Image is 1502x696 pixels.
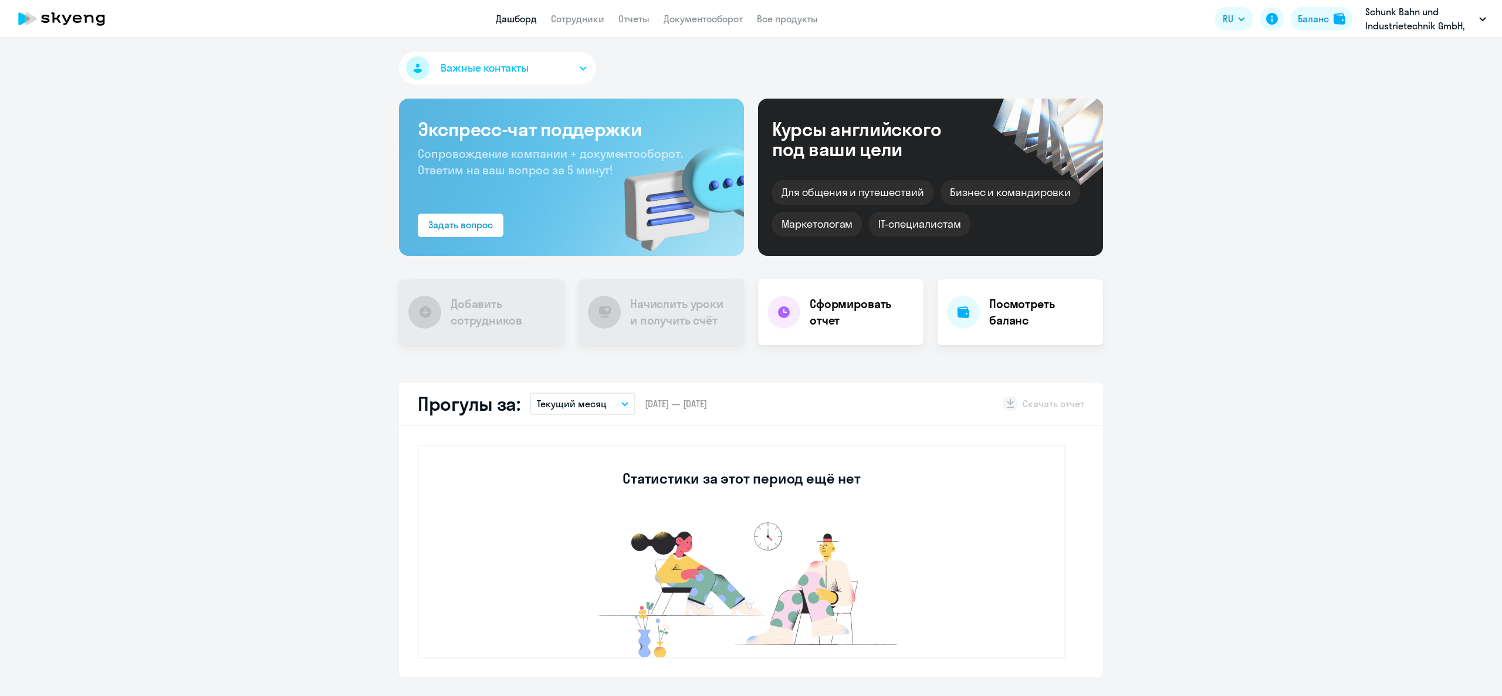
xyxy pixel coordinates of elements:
[630,296,732,329] h4: Начислить уроки и получить счёт
[566,516,918,657] img: no-data
[418,392,520,415] h2: Прогулы за:
[399,52,596,85] button: Важные контакты
[1223,12,1233,26] span: RU
[645,397,707,410] span: [DATE] — [DATE]
[772,119,973,159] div: Курсы английского под ваши цели
[772,180,933,205] div: Для общения и путешествий
[1291,7,1352,31] button: Балансbalance
[1334,13,1345,25] img: balance
[1298,12,1329,26] div: Баланс
[618,13,649,25] a: Отчеты
[989,296,1094,329] h4: Посмотреть баланс
[810,296,914,329] h4: Сформировать отчет
[869,212,970,236] div: IT-специалистам
[441,60,529,76] span: Важные контакты
[1359,5,1492,33] button: Schunk Bahn und Industrietechnik GmbH, LTITC prepay-Schunk Transit Systems GmbH
[1365,5,1474,33] p: Schunk Bahn und Industrietechnik GmbH, LTITC prepay-Schunk Transit Systems GmbH
[496,13,537,25] a: Дашборд
[664,13,743,25] a: Документооборот
[772,212,862,236] div: Маркетологам
[428,218,493,232] div: Задать вопрос
[418,117,725,141] h3: Экспресс-чат поддержки
[530,393,635,415] button: Текущий месяц
[418,214,503,237] button: Задать вопрос
[551,13,604,25] a: Сотрудники
[537,397,607,411] p: Текущий месяц
[1215,7,1253,31] button: RU
[418,146,683,177] span: Сопровождение компании + документооборот. Ответим на ваш вопрос за 5 минут!
[623,469,860,488] h3: Статистики за этот период ещё нет
[757,13,818,25] a: Все продукты
[941,180,1080,205] div: Бизнес и командировки
[451,296,555,329] h4: Добавить сотрудников
[607,124,744,256] img: bg-img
